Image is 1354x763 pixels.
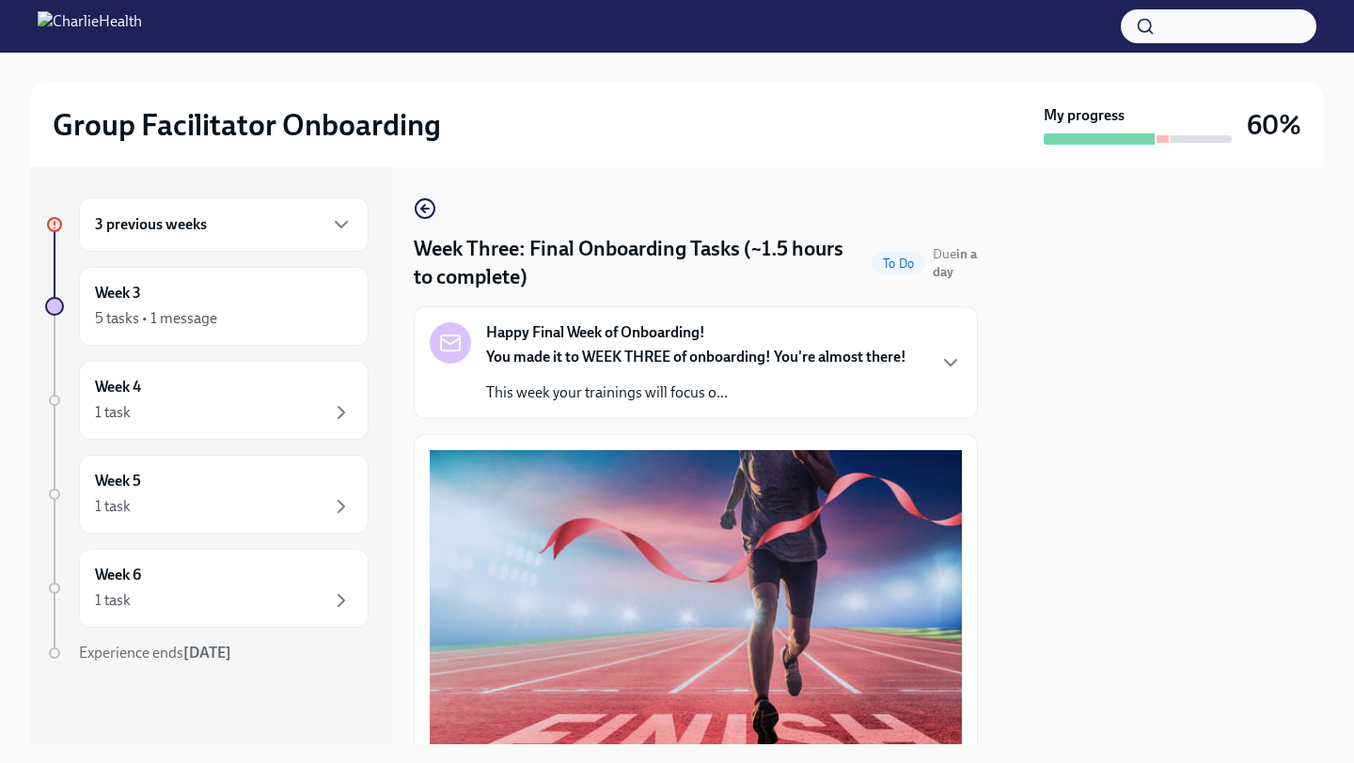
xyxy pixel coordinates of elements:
strong: in a day [933,246,977,280]
h4: Week Three: Final Onboarding Tasks (~1.5 hours to complete) [414,235,864,291]
a: Week 35 tasks • 1 message [45,267,369,346]
strong: [DATE] [183,644,231,662]
span: To Do [872,257,925,271]
strong: Happy Final Week of Onboarding! [486,322,705,343]
h3: 60% [1247,108,1301,142]
strong: My progress [1044,105,1125,126]
h6: Week 5 [95,471,141,491]
span: October 4th, 2025 09:00 [933,245,978,281]
div: 1 task [95,402,131,423]
a: Week 41 task [45,361,369,440]
div: 5 tasks • 1 message [95,308,217,329]
span: Experience ends [79,644,231,662]
a: Week 51 task [45,455,369,534]
p: This week your trainings will focus o... [486,382,906,403]
h2: Group Facilitator Onboarding [53,106,441,144]
h6: Week 6 [95,565,141,585]
strong: You made it to WEEK THREE of onboarding! You're almost there! [486,348,906,366]
h6: Week 4 [95,377,141,397]
h6: 3 previous weeks [95,214,207,235]
img: CharlieHealth [38,11,142,41]
div: 3 previous weeks [79,197,369,252]
h6: Week 3 [95,283,141,304]
span: Due [933,246,977,280]
div: 1 task [95,496,131,517]
a: Week 61 task [45,549,369,628]
div: 1 task [95,590,131,611]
